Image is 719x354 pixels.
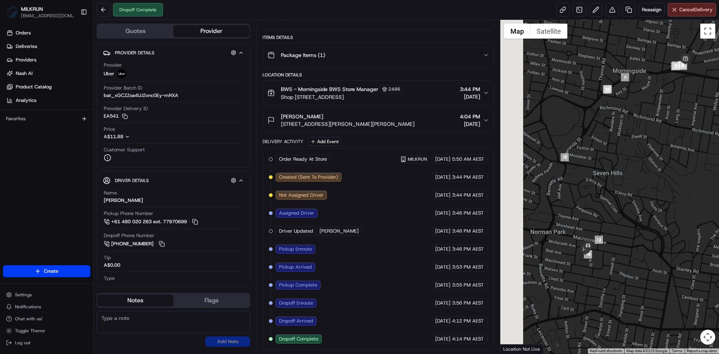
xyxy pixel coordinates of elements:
[279,246,312,252] span: Pickup Enroute
[621,73,629,81] div: 9
[117,69,126,78] img: uber-new-logo.jpeg
[679,6,713,13] span: Cancel Delivery
[435,318,450,324] span: [DATE]
[6,6,18,18] img: MILKRUN
[3,314,90,324] button: Chat with us!
[452,246,484,252] span: 3:46 PM AEST
[595,236,603,244] div: 13
[104,133,170,140] button: A$11.88
[452,282,484,288] span: 3:55 PM AEST
[104,262,120,269] div: A$0.00
[104,126,115,133] span: Price
[173,25,249,37] button: Provider
[452,210,484,217] span: 3:46 PM AEST
[104,254,111,261] span: Tip
[281,120,415,128] span: [STREET_ADDRESS][PERSON_NAME][PERSON_NAME]
[104,133,123,140] span: A$11.88
[435,174,450,181] span: [DATE]
[16,30,31,36] span: Orders
[408,156,427,162] span: MILKRUN
[104,190,117,196] span: Name
[700,330,715,345] button: Map camera controls
[279,228,313,235] span: Driver Updated
[279,174,338,181] span: Created (Sent To Provider)
[111,218,187,225] span: +61 480 020 263 ext. 77970699
[97,294,173,306] button: Notes
[671,62,679,70] div: 7
[279,336,318,342] span: Dropoff Complete
[279,210,314,217] span: Assigned Driver
[21,5,43,13] button: MILKRUN
[3,67,93,79] a: Nash AI
[3,326,90,336] button: Toggle Theme
[452,228,484,235] span: 3:46 PM AEST
[435,210,450,217] span: [DATE]
[500,344,543,354] div: Location Not Live
[3,113,90,125] div: Favorites
[279,264,312,270] span: Pickup Arrived
[281,113,323,120] span: [PERSON_NAME]
[15,316,42,322] span: Chat with us!
[388,86,400,92] span: 2486
[678,61,686,69] div: 6
[452,156,484,163] span: 5:50 AM AEST
[263,72,494,78] div: Location Details
[104,218,199,226] a: +61 480 020 263 ext. 77970699
[3,265,90,277] button: Create
[308,137,341,146] button: Add Event
[103,46,244,59] button: Provider Details
[687,349,717,353] a: Report a map error
[672,349,682,353] a: Terms
[104,240,166,248] a: [PHONE_NUMBER]
[561,153,569,161] div: 12
[638,3,665,16] button: Reassign
[502,344,527,354] a: Open this area in Google Maps (opens a new window)
[16,84,52,90] span: Product Catalog
[15,328,45,334] span: Toggle Theme
[627,349,667,353] span: Map data ©2025 Google
[3,302,90,312] button: Notifications
[642,6,661,13] span: Reassign
[173,294,249,306] button: Flags
[435,228,450,235] span: [DATE]
[460,85,480,93] span: 3:44 PM
[21,13,75,19] button: [EMAIL_ADDRESS][DOMAIN_NAME]
[104,92,178,99] span: bat_xGCZZoa4UJ2xnc0Ey-mRXA
[604,85,612,93] div: 10
[3,40,93,52] a: Deliveries
[3,54,93,66] a: Providers
[44,268,58,275] span: Create
[435,300,450,306] span: [DATE]
[504,24,530,39] button: Show street map
[452,300,484,306] span: 3:56 PM AEST
[584,250,592,258] div: 14
[263,108,493,132] button: [PERSON_NAME][STREET_ADDRESS][PERSON_NAME][PERSON_NAME]4:04 PM[DATE]
[104,113,128,119] button: EA541
[3,94,93,106] a: Analytics
[452,174,484,181] span: 3:44 PM AEST
[319,228,359,235] span: [PERSON_NAME]
[15,340,30,346] span: Log out
[104,275,115,282] span: Type
[279,318,313,324] span: Dropoff Arrived
[279,300,313,306] span: Dropoff Enroute
[281,85,378,93] span: BWS - Morningside BWS Store Manager
[460,113,480,120] span: 4:04 PM
[279,192,324,199] span: Not Assigned Driver
[103,174,244,187] button: Driver Details
[590,348,622,354] button: Keyboard shortcuts
[263,43,493,67] button: Package Items (1)
[435,282,450,288] span: [DATE]
[279,282,317,288] span: Pickup Complete
[460,93,480,100] span: [DATE]
[3,27,93,39] a: Orders
[16,97,36,104] span: Analytics
[452,264,484,270] span: 3:53 PM AEST
[530,24,567,39] button: Show satellite imagery
[3,81,93,93] a: Product Catalog
[3,3,78,21] button: MILKRUNMILKRUN[EMAIL_ADDRESS][DOMAIN_NAME]
[3,290,90,300] button: Settings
